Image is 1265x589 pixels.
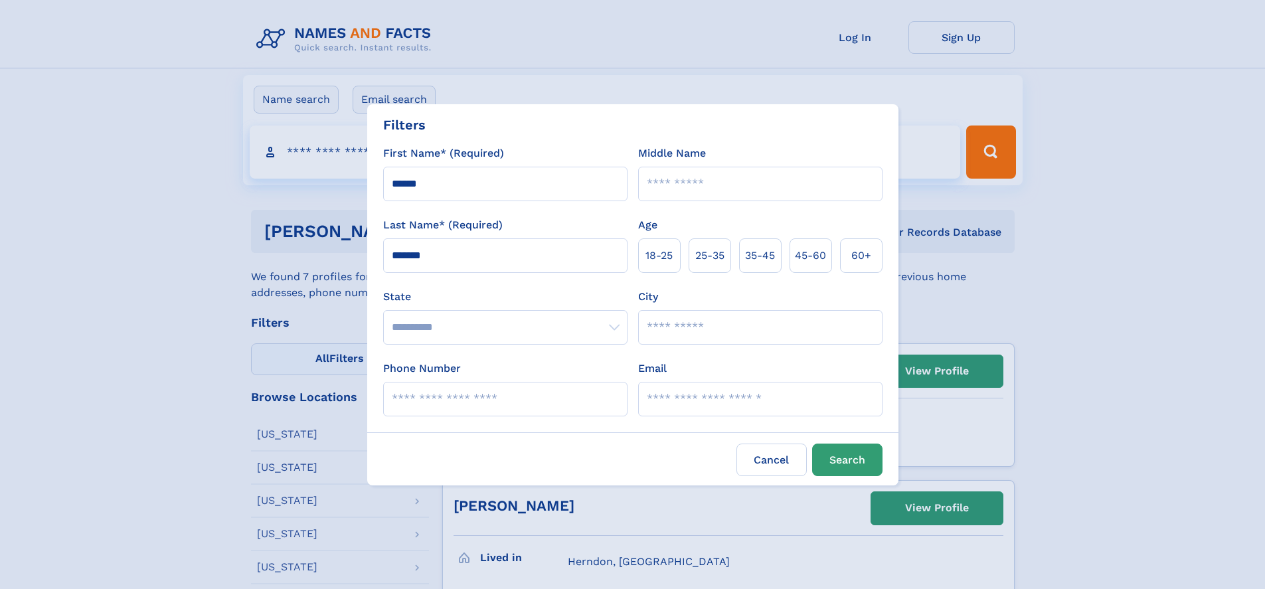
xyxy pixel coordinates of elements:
label: Cancel [736,444,807,476]
span: 18‑25 [645,248,673,264]
span: 45‑60 [795,248,826,264]
label: City [638,289,658,305]
div: Filters [383,115,426,135]
label: Email [638,361,667,377]
label: Age [638,217,657,233]
label: Phone Number [383,361,461,377]
label: Middle Name [638,145,706,161]
span: 60+ [851,248,871,264]
button: Search [812,444,883,476]
span: 25‑35 [695,248,724,264]
span: 35‑45 [745,248,775,264]
label: First Name* (Required) [383,145,504,161]
label: State [383,289,628,305]
label: Last Name* (Required) [383,217,503,233]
